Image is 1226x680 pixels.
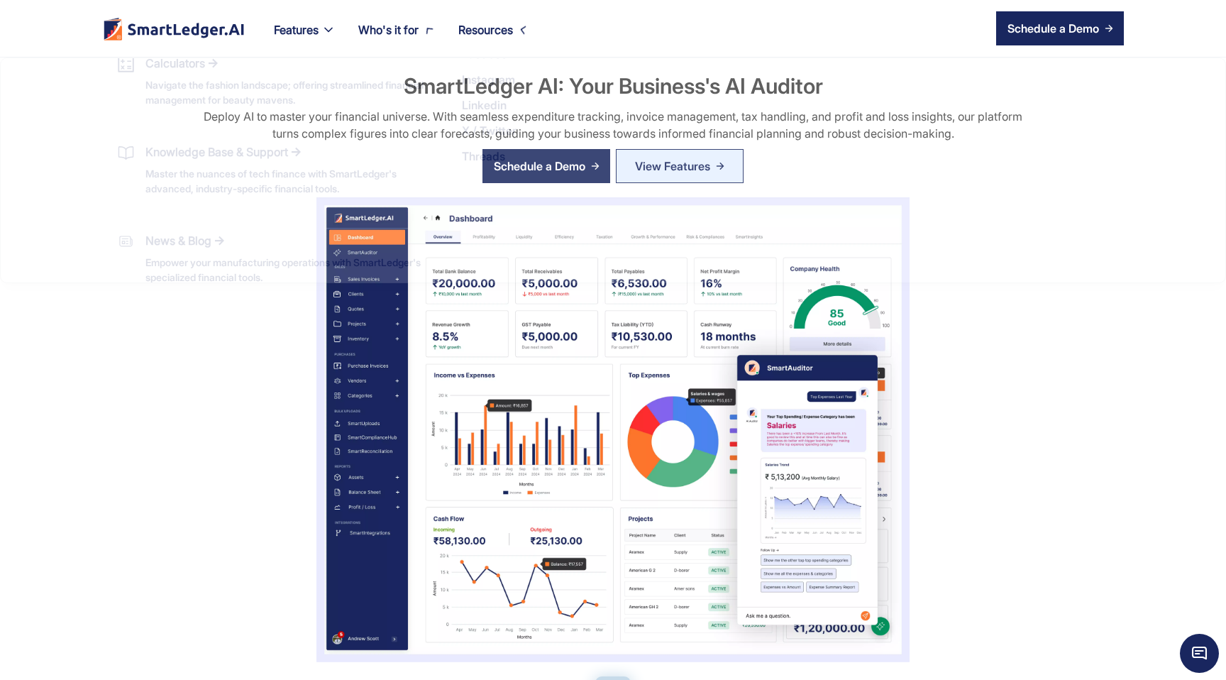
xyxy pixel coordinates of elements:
[145,77,425,107] div: Navigate the fashion landscape; offering streamlined financial management for beauty mavens.
[462,146,505,166] div: Threads
[448,143,582,169] a: Threads
[102,17,245,40] a: home
[109,133,433,219] a: Knowledge Base & SupportMaster the nuances of tech finance with SmartLedger's advanced, industry-...
[448,118,582,143] a: X / Twitter
[347,20,447,57] div: Who's it for
[458,20,513,40] div: Resources
[274,20,319,40] div: Features
[145,53,205,73] div: Calculators
[1180,634,1219,673] span: Chat Widget
[358,20,419,40] div: Who's it for
[145,231,211,251] div: News & Blog
[1105,24,1113,33] img: arrow right icon
[109,222,433,307] a: News & BlogEmpower your manufacturing operations with SmartLedger's specialized financial tools.
[145,142,288,162] div: Knowledge Base & Support
[263,20,347,57] div: Features
[462,70,515,89] div: Instagram
[448,67,582,92] a: Instagram
[1007,20,1099,37] div: Schedule a Demo
[996,11,1124,45] a: Schedule a Demo
[109,45,433,130] a: CalculatorsNavigate the fashion landscape; offering streamlined financial management for beauty m...
[102,17,245,40] img: footer logo
[145,166,425,196] div: Master the nuances of tech finance with SmartLedger's advanced, industry-specific financial tools.
[462,121,517,141] div: X / Twitter
[447,20,541,57] div: Resources
[448,92,582,118] a: Linkedin
[462,95,507,115] div: Linkedin
[145,255,425,285] div: Empower your manufacturing operations with SmartLedger's specialized financial tools.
